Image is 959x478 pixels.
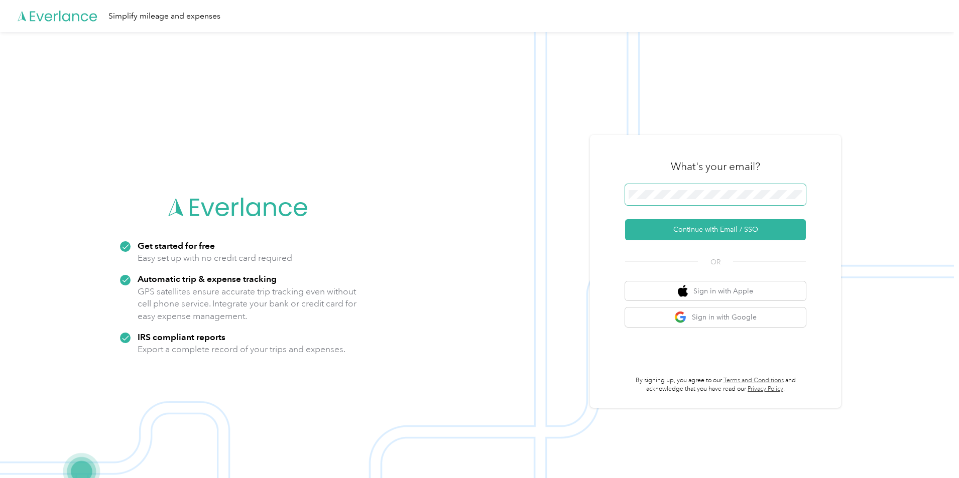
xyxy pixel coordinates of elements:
p: Easy set up with no credit card required [138,252,292,264]
button: apple logoSign in with Apple [625,281,806,301]
a: Privacy Policy [748,385,783,393]
h3: What's your email? [671,160,760,174]
a: Terms and Conditions [724,377,784,384]
strong: IRS compliant reports [138,332,225,342]
p: By signing up, you agree to our and acknowledge that you have read our . [625,376,806,394]
button: google logoSign in with Google [625,307,806,327]
img: google logo [674,311,687,324]
strong: Automatic trip & expense tracking [138,273,277,284]
p: Export a complete record of your trips and expenses. [138,343,345,356]
div: Simplify mileage and expenses [108,10,220,23]
p: GPS satellites ensure accurate trip tracking even without cell phone service. Integrate your bank... [138,285,357,323]
span: OR [698,257,733,267]
strong: Get started for free [138,240,215,251]
img: apple logo [678,285,688,297]
button: Continue with Email / SSO [625,219,806,240]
